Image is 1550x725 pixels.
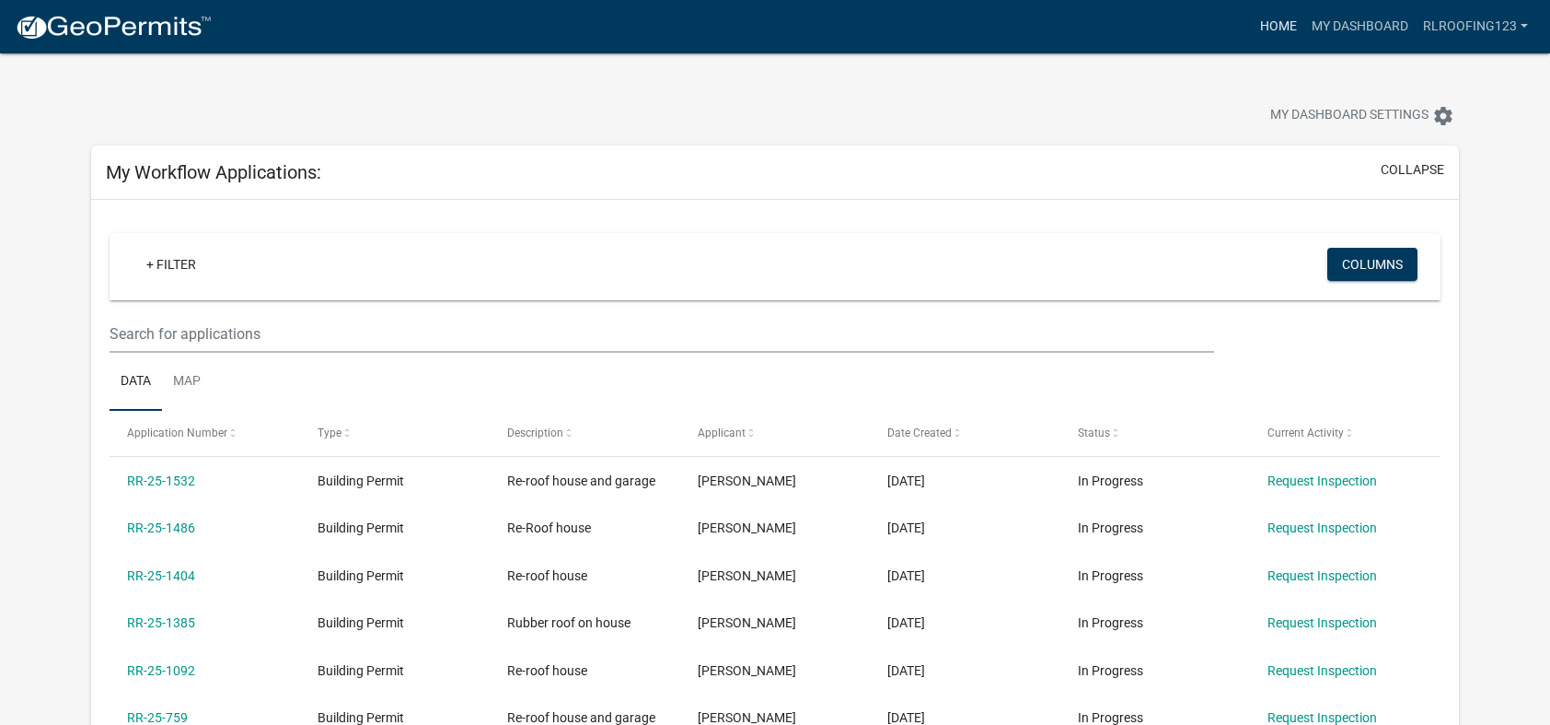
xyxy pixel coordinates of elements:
[318,520,404,535] span: Building Permit
[300,411,490,455] datatable-header-cell: Type
[127,615,195,630] a: RR-25-1385
[507,710,655,725] span: Re-roof house and garage
[887,710,925,725] span: 05/13/2025
[887,663,925,678] span: 06/23/2025
[698,663,796,678] span: Richard Leslie
[318,568,404,583] span: Building Permit
[1078,568,1143,583] span: In Progress
[1078,615,1143,630] span: In Progress
[507,520,591,535] span: Re-Roof house
[1253,9,1304,44] a: Home
[1267,710,1377,725] a: Request Inspection
[1270,105,1429,127] span: My Dashboard Settings
[132,248,211,281] a: + Filter
[318,427,341,439] span: Type
[127,663,195,678] a: RR-25-1092
[887,474,925,488] span: 08/18/2025
[318,663,404,678] span: Building Permit
[698,427,746,439] span: Applicant
[698,474,796,488] span: Richard Leslie
[507,474,655,488] span: Re-roof house and garage
[127,710,188,725] a: RR-25-759
[110,353,162,412] a: Data
[679,411,869,455] datatable-header-cell: Applicant
[507,615,630,630] span: Rubber roof on house
[1078,474,1143,488] span: In Progress
[698,615,796,630] span: Richard Leslie
[127,568,195,583] a: RR-25-1404
[1381,160,1444,180] button: collapse
[1078,710,1143,725] span: In Progress
[490,411,679,455] datatable-header-cell: Description
[1267,520,1377,535] a: Request Inspection
[1267,663,1377,678] a: Request Inspection
[887,427,952,439] span: Date Created
[106,161,321,183] h5: My Workflow Applications:
[1416,9,1535,44] a: rlroofing123
[1327,248,1417,281] button: Columns
[110,411,299,455] datatable-header-cell: Application Number
[1255,98,1469,134] button: My Dashboard Settingssettings
[507,663,587,678] span: Re-roof house
[162,353,212,412] a: Map
[507,427,563,439] span: Description
[318,615,404,630] span: Building Permit
[1267,568,1377,583] a: Request Inspection
[110,315,1214,353] input: Search for applications
[698,568,796,583] span: Richard Leslie
[887,520,925,535] span: 08/13/2025
[1078,663,1143,678] span: In Progress
[887,615,925,630] span: 07/30/2025
[127,427,227,439] span: Application Number
[698,520,796,535] span: Richard Leslie
[507,568,587,583] span: Re-roof house
[1267,615,1377,630] a: Request Inspection
[1078,520,1143,535] span: In Progress
[318,710,404,725] span: Building Permit
[1267,474,1377,488] a: Request Inspection
[870,411,1059,455] datatable-header-cell: Date Created
[127,520,195,535] a: RR-25-1486
[1304,9,1416,44] a: My Dashboard
[127,474,195,488] a: RR-25-1532
[1267,427,1344,439] span: Current Activity
[1250,411,1440,455] datatable-header-cell: Current Activity
[1078,427,1110,439] span: Status
[1432,105,1454,127] i: settings
[318,474,404,488] span: Building Permit
[887,568,925,583] span: 07/30/2025
[698,710,796,725] span: Richard Leslie
[1059,411,1249,455] datatable-header-cell: Status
